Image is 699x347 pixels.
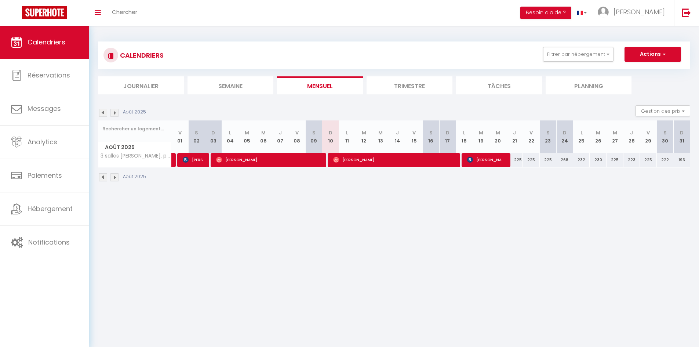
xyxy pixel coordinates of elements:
span: [PERSON_NAME] [183,153,205,167]
span: Chercher [112,8,137,16]
abbr: M [479,129,483,136]
th: 20 [489,120,506,153]
li: Journalier [98,76,184,94]
abbr: M [245,129,249,136]
h3: CALENDRIERS [118,47,164,64]
span: Calendriers [28,37,65,47]
th: 22 [523,120,540,153]
th: 11 [339,120,356,153]
abbr: L [346,129,348,136]
abbr: V [647,129,650,136]
span: Paiements [28,171,62,180]
div: 225 [506,153,523,167]
abbr: S [195,129,198,136]
th: 05 [239,120,255,153]
abbr: S [663,129,667,136]
th: 10 [322,120,339,153]
div: 225 [540,153,557,167]
button: Filtrer par hébergement [543,47,614,62]
abbr: L [463,129,465,136]
span: [PERSON_NAME] [614,7,665,17]
span: Hébergement [28,204,73,213]
div: 223 [623,153,640,167]
abbr: V [295,129,299,136]
div: 225 [607,153,623,167]
th: 01 [172,120,189,153]
abbr: D [680,129,684,136]
img: Super Booking [22,6,67,19]
th: 02 [188,120,205,153]
abbr: M [596,129,600,136]
abbr: J [279,129,282,136]
th: 04 [222,120,239,153]
input: Rechercher un logement... [102,122,167,135]
abbr: J [630,129,633,136]
abbr: M [378,129,383,136]
span: Réservations [28,71,70,80]
th: 31 [673,120,690,153]
th: 26 [590,120,607,153]
th: 13 [372,120,389,153]
p: Août 2025 [123,173,146,180]
th: 27 [607,120,623,153]
div: 222 [657,153,674,167]
span: Notifications [28,238,70,247]
span: [PERSON_NAME] [216,153,323,167]
abbr: S [429,129,433,136]
abbr: D [446,129,449,136]
th: 06 [255,120,272,153]
th: 17 [439,120,456,153]
li: Mensuel [277,76,363,94]
abbr: J [396,129,399,136]
div: 193 [673,153,690,167]
abbr: M [362,129,366,136]
th: 29 [640,120,657,153]
span: [PERSON_NAME] [467,153,506,167]
th: 09 [305,120,322,153]
th: 28 [623,120,640,153]
abbr: V [412,129,416,136]
abbr: D [563,129,567,136]
th: 16 [422,120,439,153]
li: Trimestre [367,76,452,94]
li: Semaine [188,76,273,94]
abbr: M [496,129,500,136]
abbr: J [513,129,516,136]
div: 225 [523,153,540,167]
th: 18 [456,120,473,153]
span: Août 2025 [98,142,171,153]
th: 21 [506,120,523,153]
div: 268 [556,153,573,167]
abbr: L [229,129,231,136]
th: 08 [289,120,306,153]
abbr: V [178,129,182,136]
th: 14 [389,120,406,153]
abbr: M [613,129,617,136]
th: 12 [356,120,372,153]
th: 24 [556,120,573,153]
img: ... [598,7,609,18]
li: Planning [546,76,631,94]
abbr: L [580,129,583,136]
span: Messages [28,104,61,113]
th: 25 [573,120,590,153]
span: 3 salles [PERSON_NAME], park free, gare / [GEOGRAPHIC_DATA] [99,153,173,159]
abbr: V [529,129,533,136]
button: Actions [625,47,681,62]
div: 232 [573,153,590,167]
abbr: M [261,129,266,136]
th: 23 [540,120,557,153]
p: Août 2025 [123,109,146,116]
span: Analytics [28,137,57,147]
span: [PERSON_NAME] [333,153,457,167]
th: 19 [473,120,489,153]
th: 03 [205,120,222,153]
abbr: S [546,129,550,136]
button: Besoin d'aide ? [520,7,571,19]
th: 15 [406,120,423,153]
abbr: S [312,129,316,136]
th: 30 [657,120,674,153]
abbr: D [329,129,332,136]
img: logout [682,8,691,17]
div: 230 [590,153,607,167]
